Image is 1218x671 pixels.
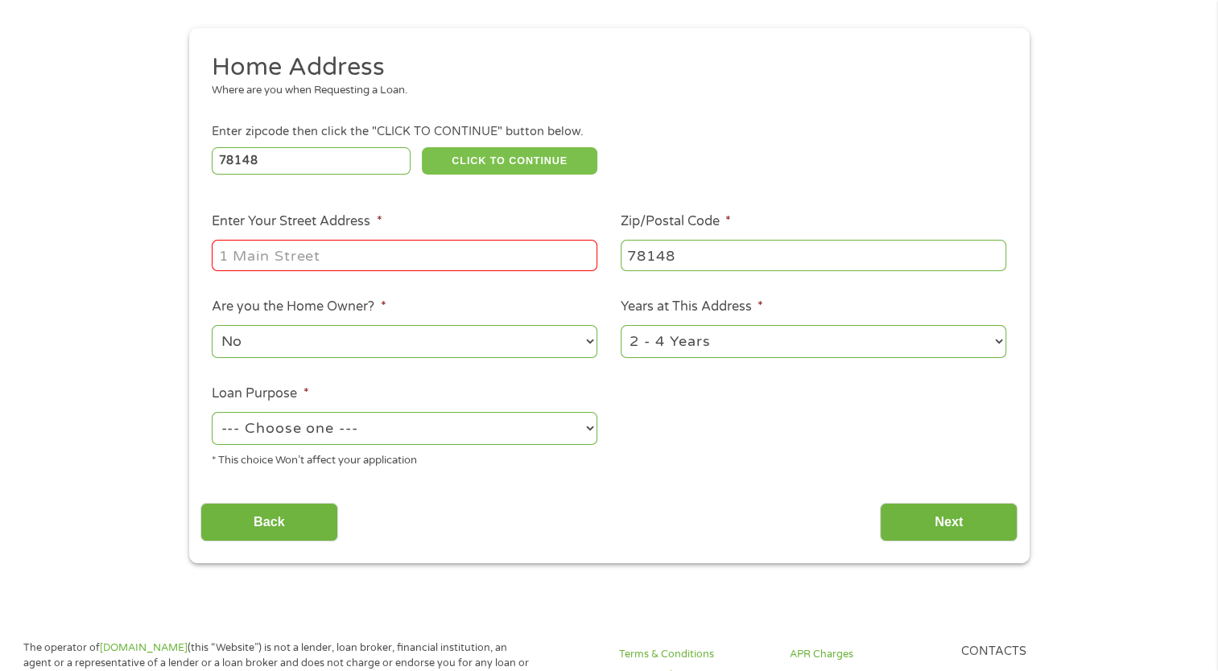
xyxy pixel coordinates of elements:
div: Enter zipcode then click the "CLICK TO CONTINUE" button below. [212,123,1005,141]
label: Loan Purpose [212,385,308,402]
label: Years at This Address [621,298,763,315]
label: Are you the Home Owner? [212,298,386,315]
h4: Contacts [961,644,1113,660]
h2: Home Address [212,51,994,84]
input: Back [200,503,338,542]
a: Terms & Conditions [619,647,770,662]
div: * This choice Won’t affect your application [212,447,597,469]
button: CLICK TO CONTINUE [422,147,597,175]
label: Zip/Postal Code [621,213,731,230]
div: Where are you when Requesting a Loan. [212,83,994,99]
a: APR Charges [790,647,941,662]
a: [DOMAIN_NAME] [100,641,188,654]
input: Next [880,503,1018,542]
input: Enter Zipcode (e.g 01510) [212,147,411,175]
input: 1 Main Street [212,240,597,270]
label: Enter Your Street Address [212,213,382,230]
